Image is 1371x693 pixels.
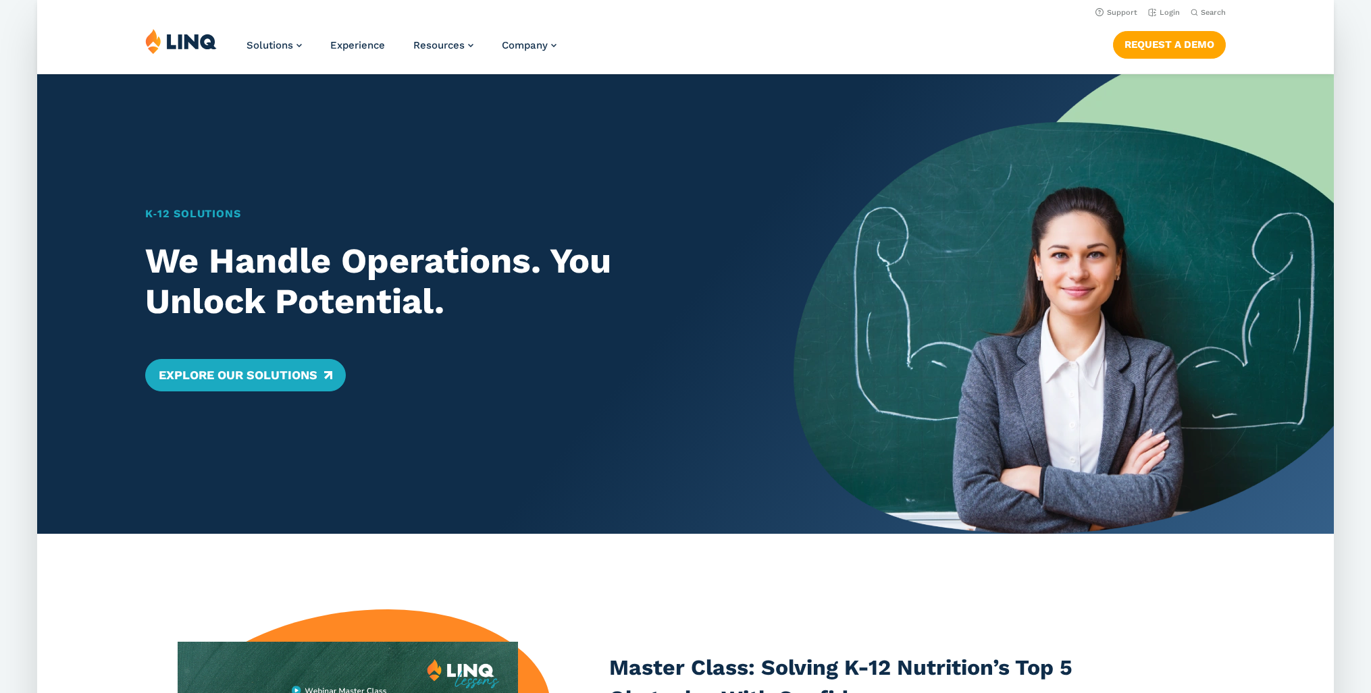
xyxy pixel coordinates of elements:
[1191,7,1226,18] button: Open Search Bar
[145,28,217,54] img: LINQ | K‑12 Software
[1113,28,1226,58] nav: Button Navigation
[145,206,741,222] h1: K‑12 Solutions
[502,39,557,51] a: Company
[330,39,385,51] a: Experience
[1095,8,1137,17] a: Support
[1113,31,1226,58] a: Request a Demo
[502,39,548,51] span: Company
[1148,8,1180,17] a: Login
[145,241,741,322] h2: We Handle Operations. You Unlock Potential.
[37,4,1334,19] nav: Utility Navigation
[247,39,302,51] a: Solutions
[145,359,346,391] a: Explore Our Solutions
[247,39,293,51] span: Solutions
[413,39,465,51] span: Resources
[794,74,1334,534] img: Home Banner
[413,39,473,51] a: Resources
[1201,8,1226,17] span: Search
[247,28,557,73] nav: Primary Navigation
